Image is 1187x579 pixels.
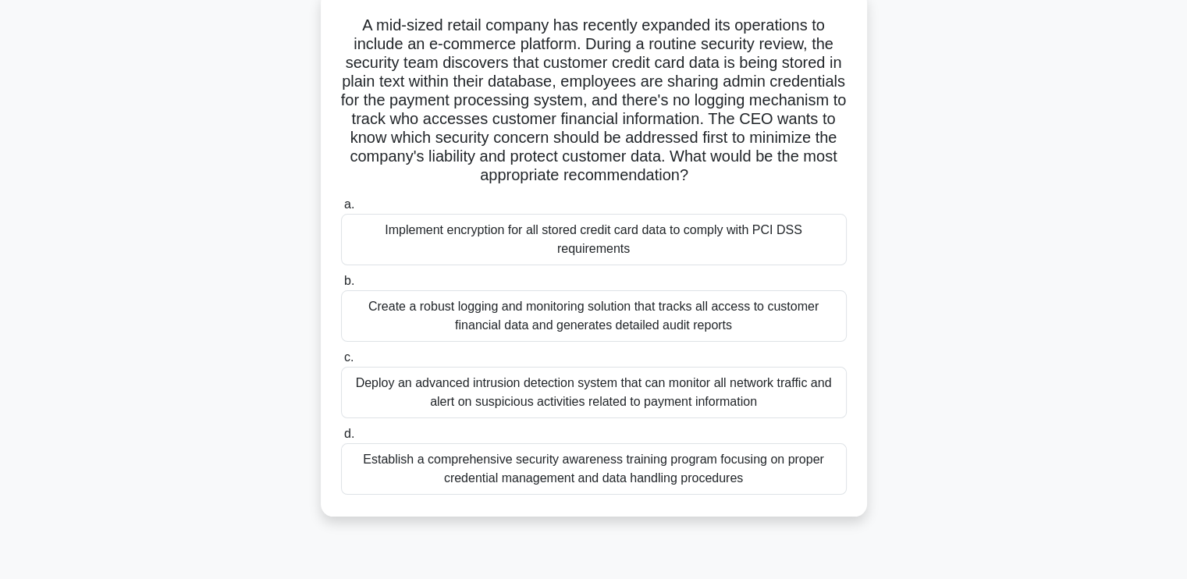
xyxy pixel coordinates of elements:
[344,274,354,287] span: b.
[341,367,847,418] div: Deploy an advanced intrusion detection system that can monitor all network traffic and alert on s...
[344,350,354,364] span: c.
[341,443,847,495] div: Establish a comprehensive security awareness training program focusing on proper credential manag...
[341,214,847,265] div: Implement encryption for all stored credit card data to comply with PCI DSS requirements
[344,197,354,211] span: a.
[341,290,847,342] div: Create a robust logging and monitoring solution that tracks all access to customer financial data...
[344,427,354,440] span: d.
[339,16,848,186] h5: A mid-sized retail company has recently expanded its operations to include an e-commerce platform...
